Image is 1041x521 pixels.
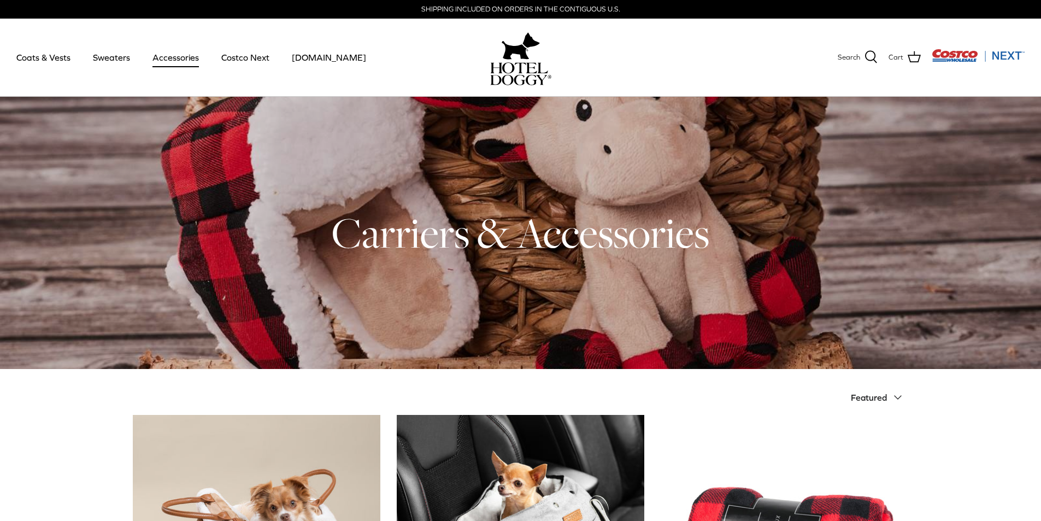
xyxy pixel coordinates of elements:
img: hoteldoggy.com [502,30,540,62]
img: Costco Next [932,49,1025,62]
a: Coats & Vests [7,39,80,76]
a: Search [838,50,878,65]
span: Cart [889,52,903,63]
span: Featured [851,393,887,402]
a: Accessories [143,39,209,76]
h1: Carriers & Accessories [133,206,909,260]
a: Costco Next [211,39,279,76]
a: Cart [889,50,921,65]
button: Featured [851,385,909,409]
img: hoteldoggycom [490,62,551,85]
a: [DOMAIN_NAME] [282,39,376,76]
span: Search [838,52,860,63]
a: Sweaters [83,39,140,76]
a: hoteldoggy.com hoteldoggycom [490,30,551,85]
a: Visit Costco Next [932,56,1025,64]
